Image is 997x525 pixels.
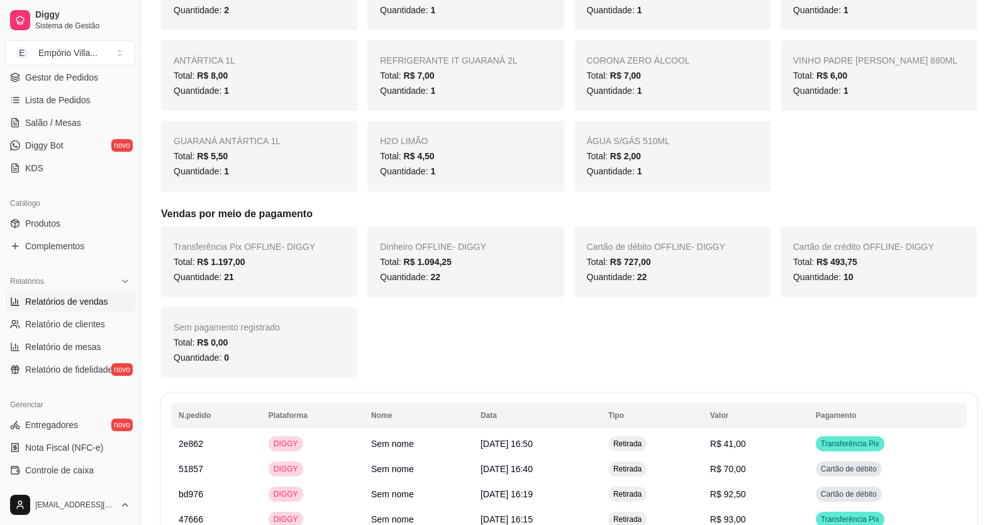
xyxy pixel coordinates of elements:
[587,136,670,146] span: ÁGUA S/GÁS 510ML
[587,5,642,15] span: Quantidade:
[5,460,135,480] a: Controle de caixa
[793,55,957,65] span: VINHO PADRE [PERSON_NAME] 880ML
[5,236,135,256] a: Complementos
[793,257,857,267] span: Total:
[25,240,84,252] span: Complementos
[481,514,533,524] span: [DATE] 16:15
[611,439,644,449] span: Retirada
[818,439,882,449] span: Transferência Pix
[25,71,98,84] span: Gestor de Pedidos
[587,166,642,176] span: Quantidade:
[174,353,229,363] span: Quantidade:
[25,341,101,353] span: Relatório de mesas
[161,206,977,222] h5: Vendas por meio de pagamento
[5,193,135,213] div: Catálogo
[5,158,135,178] a: KDS
[5,135,135,155] a: Diggy Botnovo
[637,86,642,96] span: 1
[174,71,228,81] span: Total:
[611,489,644,499] span: Retirada
[174,242,315,252] span: Transferência Pix OFFLINE - DIGGY
[174,136,281,146] span: GUARANÁ ANTÁRTICA 1L
[35,500,115,510] span: [EMAIL_ADDRESS][DOMAIN_NAME]
[818,514,882,524] span: Transferência Pix
[5,359,135,380] a: Relatório de fidelidadenovo
[179,489,203,499] span: bd976
[25,217,60,230] span: Produtos
[380,55,517,65] span: REFRIGERANTE IT GUARANÁ 2L
[197,257,245,267] span: R$ 1.197,00
[364,482,473,507] td: Sem nome
[793,86,849,96] span: Quantidade:
[601,403,703,428] th: Tipo
[430,86,435,96] span: 1
[380,257,452,267] span: Total:
[25,295,108,308] span: Relatórios de vendas
[171,403,261,428] th: N.pedido
[793,71,847,81] span: Total:
[364,456,473,482] td: Sem nome
[587,272,647,282] span: Quantidade:
[808,403,967,428] th: Pagamento
[25,464,94,477] span: Controle de caixa
[844,5,849,15] span: 1
[224,353,229,363] span: 0
[611,514,644,524] span: Retirada
[271,464,301,474] span: DIGGY
[816,257,857,267] span: R$ 493,75
[380,166,435,176] span: Quantidade:
[710,439,746,449] span: R$ 41,00
[5,490,135,520] button: [EMAIL_ADDRESS][DOMAIN_NAME]
[637,5,642,15] span: 1
[610,71,641,81] span: R$ 7,00
[380,86,435,96] span: Quantidade:
[481,464,533,474] span: [DATE] 16:40
[224,166,229,176] span: 1
[610,151,641,161] span: R$ 2,00
[404,71,435,81] span: R$ 7,00
[793,272,854,282] span: Quantidade:
[261,403,364,428] th: Plataforma
[5,337,135,357] a: Relatório de mesas
[179,439,203,449] span: 2e862
[380,272,440,282] span: Quantidade:
[5,113,135,133] a: Salão / Mesas
[224,272,234,282] span: 21
[404,257,452,267] span: R$ 1.094,25
[10,276,44,286] span: Relatórios
[587,55,690,65] span: CORONA ZERO ÁLCOOL
[404,151,435,161] span: R$ 4,50
[587,86,642,96] span: Quantidade:
[710,464,746,474] span: R$ 70,00
[380,71,434,81] span: Total:
[5,291,135,312] a: Relatórios de vendas
[25,116,81,129] span: Salão / Mesas
[818,464,879,474] span: Cartão de débito
[197,337,228,347] span: R$ 0,00
[793,5,849,15] span: Quantidade:
[844,86,849,96] span: 1
[271,489,301,499] span: DIGGY
[844,272,854,282] span: 10
[179,464,203,474] span: 51857
[816,71,847,81] span: R$ 6,00
[380,151,434,161] span: Total:
[818,489,879,499] span: Cartão de débito
[5,40,135,65] button: Select a team
[35,9,130,21] span: Diggy
[380,136,428,146] span: H2O LIMÃO
[481,489,533,499] span: [DATE] 16:19
[174,5,229,15] span: Quantidade:
[710,514,746,524] span: R$ 93,00
[35,21,130,31] span: Sistema de Gestão
[587,151,641,161] span: Total:
[174,166,229,176] span: Quantidade:
[16,47,28,59] span: E
[25,363,113,376] span: Relatório de fidelidade
[637,166,642,176] span: 1
[430,166,435,176] span: 1
[197,151,228,161] span: R$ 5,50
[25,441,103,454] span: Nota Fiscal (NFC-e)
[25,94,91,106] span: Lista de Pedidos
[179,514,203,524] span: 47666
